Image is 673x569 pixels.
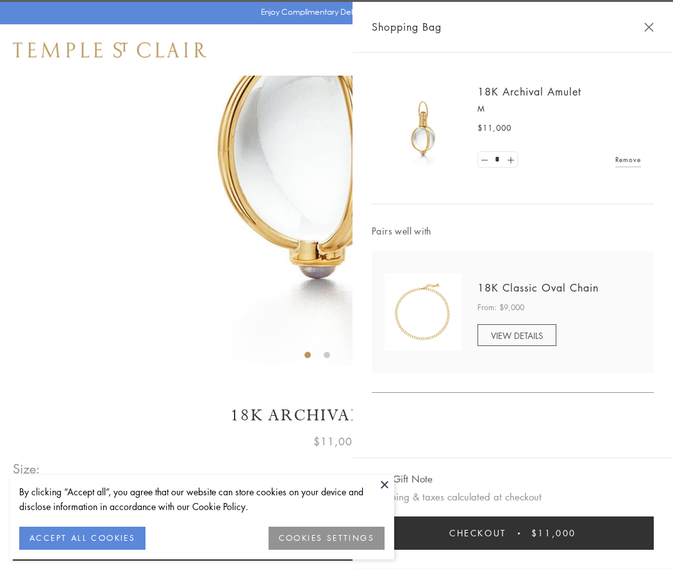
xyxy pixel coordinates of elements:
[449,526,506,540] span: Checkout
[19,527,145,550] button: ACCEPT ALL COOKIES
[269,527,385,550] button: COOKIES SETTINGS
[261,6,406,19] p: Enjoy Complimentary Delivery & Returns
[504,152,517,168] a: Set quantity to 2
[13,404,660,427] h1: 18K Archival Amulet
[478,301,524,314] span: From: $9,000
[491,329,543,342] span: VIEW DETAILS
[385,90,461,167] img: 18K Archival Amulet
[372,224,654,238] span: Pairs well with
[13,458,41,479] span: Size:
[372,516,654,550] button: Checkout $11,000
[531,526,576,540] span: $11,000
[478,85,581,99] a: 18K Archival Amulet
[478,103,641,115] p: M
[478,122,511,135] span: $11,000
[372,471,433,487] button: Add Gift Note
[385,274,461,350] img: N88865-OV18
[478,152,491,168] a: Set quantity to 0
[478,324,556,346] a: VIEW DETAILS
[478,281,599,295] a: 18K Classic Oval Chain
[13,42,206,58] img: Temple St. Clair
[19,484,385,514] div: By clicking “Accept all”, you agree that our website can store cookies on your device and disclos...
[313,433,360,450] span: $11,000
[372,19,442,35] span: Shopping Bag
[644,22,654,32] button: Close Shopping Bag
[372,489,654,505] p: Shipping & taxes calculated at checkout
[615,153,641,167] a: Remove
